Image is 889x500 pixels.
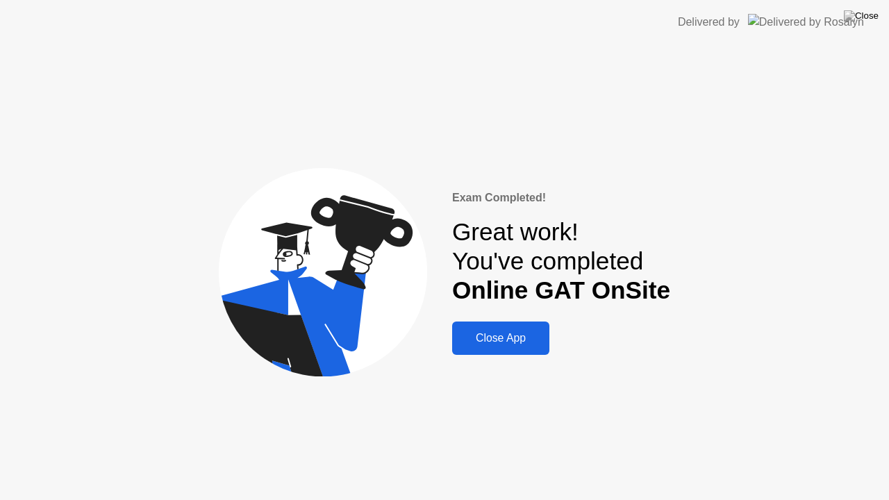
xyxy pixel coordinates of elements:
div: Exam Completed! [452,190,670,206]
div: Great work! You've completed [452,217,670,306]
div: Delivered by [678,14,740,31]
img: Close [844,10,879,22]
img: Delivered by Rosalyn [748,14,864,30]
b: Online GAT OnSite [452,276,670,303]
button: Close App [452,322,549,355]
div: Close App [456,332,545,344]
